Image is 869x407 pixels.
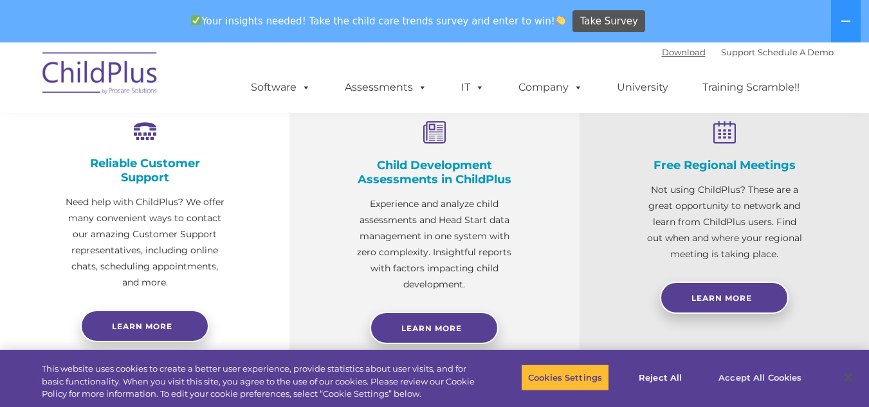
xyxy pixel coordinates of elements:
[620,364,700,391] button: Reject All
[354,158,515,186] h4: Child Development Assessments in ChildPlus
[191,15,201,25] img: ✅
[690,75,812,100] a: Training Scramble!!
[186,8,571,33] span: Your insights needed! Take the child care trends survey and enter to win!
[604,75,681,100] a: University
[834,363,863,392] button: Close
[721,47,755,57] a: Support
[354,196,515,293] p: Experience and analyze child assessments and Head Start data management in one system with zero c...
[179,85,218,95] span: Last name
[42,363,478,401] div: This website uses cookies to create a better user experience, provide statistics about user visit...
[332,75,440,100] a: Assessments
[64,194,225,291] p: Need help with ChildPlus? We offer many convenient ways to contact our amazing Customer Support r...
[36,43,165,107] img: ChildPlus by Procare Solutions
[370,312,499,344] a: Learn More
[448,75,497,100] a: IT
[691,293,752,303] span: Learn More
[238,75,324,100] a: Software
[660,282,789,314] a: Learn More
[80,310,209,342] a: Learn more
[711,364,809,391] button: Accept All Cookies
[556,15,565,25] img: 👏
[64,156,225,185] h4: Reliable Customer Support
[179,138,233,147] span: Phone number
[521,364,609,391] button: Cookies Settings
[401,323,462,333] span: Learn More
[662,47,706,57] a: Download
[112,321,172,331] span: Learn more
[644,158,805,172] h4: Free Regional Meetings
[662,47,834,57] font: |
[572,10,645,33] a: Take Survey
[758,47,834,57] a: Schedule A Demo
[506,75,596,100] a: Company
[644,182,805,262] p: Not using ChildPlus? These are a great opportunity to network and learn from ChildPlus users. Fin...
[580,10,638,33] span: Take Survey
